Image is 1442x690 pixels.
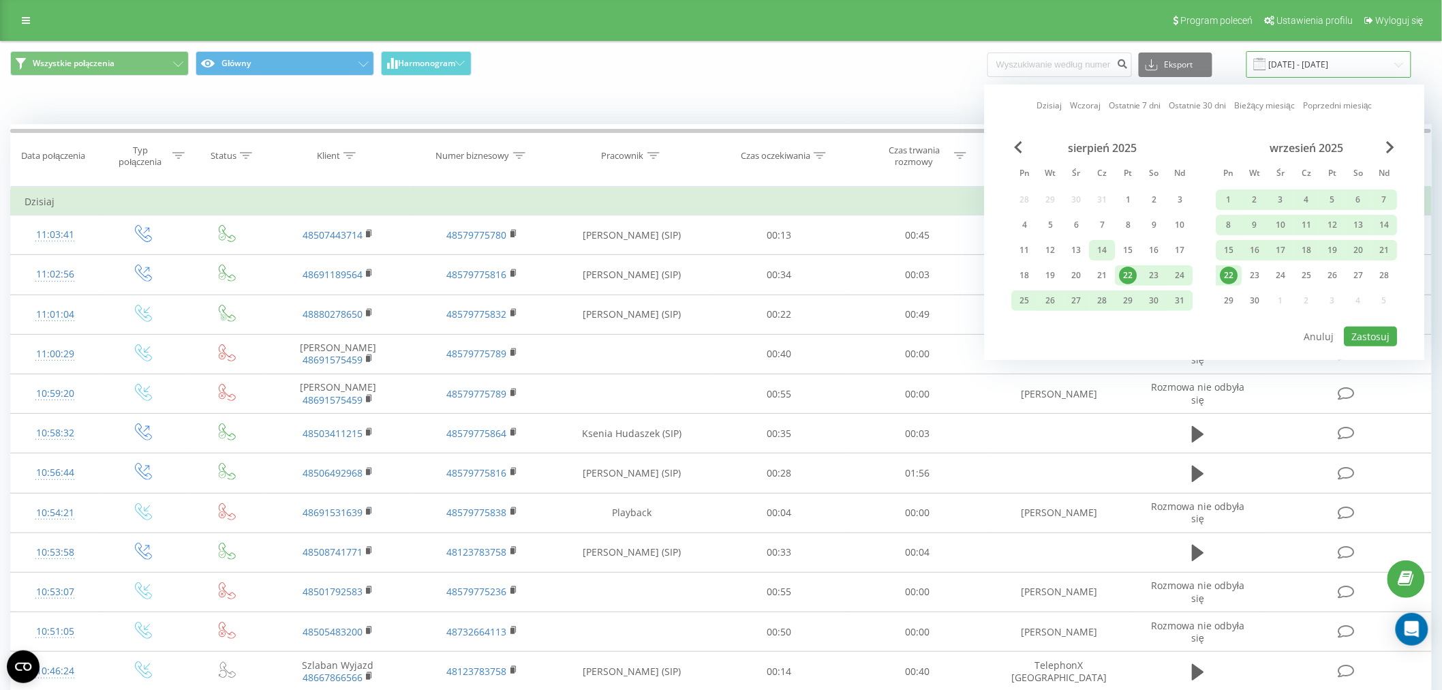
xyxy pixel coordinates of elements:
div: 14 [1094,241,1111,259]
td: [PERSON_NAME] [987,374,1132,414]
div: wt 19 sie 2025 [1038,265,1064,286]
div: ndz 24 sie 2025 [1167,265,1193,286]
div: wt 5 sie 2025 [1038,215,1064,235]
span: Rozmowa nie odbyła się [1151,579,1244,604]
td: [PERSON_NAME] [987,612,1132,652]
div: czw 4 wrz 2025 [1294,190,1320,210]
div: śr 6 sie 2025 [1064,215,1090,235]
div: 30 [1146,292,1163,310]
div: śr 17 wrz 2025 [1268,240,1294,260]
span: Ustawienia profilu [1276,15,1353,26]
div: 8 [1221,216,1238,234]
abbr: środa [1271,164,1291,185]
span: Rozmowa nie odbyła się [1151,619,1244,644]
td: 01:56 [848,453,987,493]
a: 48691575459 [303,353,363,366]
td: 00:40 [709,334,848,374]
span: Wszystkie połączenia [33,58,114,69]
a: 48691531639 [303,506,363,519]
td: [PERSON_NAME] [266,374,410,414]
abbr: wtorek [1041,164,1061,185]
td: Ksenia Hudaszek (SIP) [554,414,709,453]
span: Previous Month [1015,141,1023,153]
div: pt 5 wrz 2025 [1320,190,1346,210]
abbr: niedziela [1170,164,1191,185]
td: 00:04 [848,532,987,572]
div: 29 [1221,292,1238,310]
div: pon 1 wrz 2025 [1216,190,1242,210]
div: 23 [1146,267,1163,284]
abbr: czwartek [1297,164,1317,185]
div: pt 8 sie 2025 [1116,215,1141,235]
div: Czas oczekiwania [741,150,810,162]
div: 10:54:21 [25,500,86,526]
abbr: wtorek [1245,164,1265,185]
div: wt 12 sie 2025 [1038,240,1064,260]
abbr: niedziela [1375,164,1395,185]
div: czw 11 wrz 2025 [1294,215,1320,235]
a: 48505483200 [303,625,363,638]
div: ndz 10 sie 2025 [1167,215,1193,235]
div: pt 29 sie 2025 [1116,290,1141,311]
div: ndz 3 sie 2025 [1167,190,1193,210]
span: Harmonogram [398,59,455,68]
div: 11:00:29 [25,341,86,367]
div: śr 3 wrz 2025 [1268,190,1294,210]
div: czw 21 sie 2025 [1090,265,1116,286]
abbr: sobota [1349,164,1369,185]
div: Open Intercom Messenger [1396,613,1428,646]
td: 00:34 [709,255,848,295]
a: 48579775236 [447,585,507,598]
div: 27 [1350,267,1368,284]
a: 48579775816 [447,268,507,281]
div: 26 [1042,292,1060,310]
div: 2 [1246,191,1264,209]
span: Next Month [1387,141,1395,153]
td: 00:50 [709,612,848,652]
a: 48579775780 [447,228,507,241]
div: 14 [1376,216,1394,234]
div: pt 15 sie 2025 [1116,240,1141,260]
a: Dzisiaj [1037,99,1062,112]
div: 1 [1120,191,1137,209]
a: Poprzedni miesiąc [1303,99,1372,112]
div: śr 10 wrz 2025 [1268,215,1294,235]
td: [PERSON_NAME] (SIP) [554,453,709,493]
div: sob 23 sie 2025 [1141,265,1167,286]
div: 10 [1272,216,1290,234]
div: 11:02:56 [25,261,86,288]
div: pon 8 wrz 2025 [1216,215,1242,235]
td: Playback [554,493,709,532]
div: 6 [1350,191,1368,209]
div: sierpień 2025 [1012,141,1193,155]
div: pt 26 wrz 2025 [1320,265,1346,286]
td: 00:04 [709,493,848,532]
div: pon 11 sie 2025 [1012,240,1038,260]
div: wt 9 wrz 2025 [1242,215,1268,235]
abbr: piątek [1118,164,1139,185]
div: 28 [1094,292,1111,310]
div: 19 [1324,241,1342,259]
span: Program poleceń [1180,15,1253,26]
div: 8 [1120,216,1137,234]
abbr: piątek [1323,164,1343,185]
div: 17 [1171,241,1189,259]
div: 10:53:07 [25,579,86,605]
td: [PERSON_NAME] (SIP) [554,215,709,255]
div: śr 20 sie 2025 [1064,265,1090,286]
div: sob 16 sie 2025 [1141,240,1167,260]
a: 48579775838 [447,506,507,519]
div: pon 22 wrz 2025 [1216,265,1242,286]
div: 24 [1272,267,1290,284]
div: Typ połączenia [112,145,169,168]
div: 15 [1120,241,1137,259]
div: 18 [1298,241,1316,259]
a: Ostatnie 30 dni [1169,99,1227,112]
div: ndz 21 wrz 2025 [1372,240,1398,260]
div: 10:46:24 [25,658,86,685]
div: pt 1 sie 2025 [1116,190,1141,210]
a: 48508741771 [303,545,363,558]
td: [PERSON_NAME] (SIP) [554,295,709,334]
div: ndz 14 wrz 2025 [1372,215,1398,235]
div: 22 [1120,267,1137,284]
